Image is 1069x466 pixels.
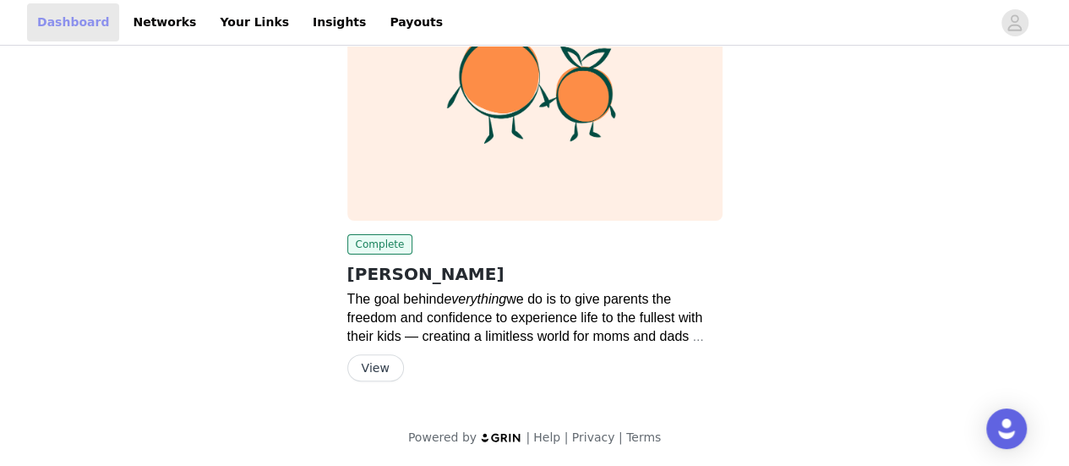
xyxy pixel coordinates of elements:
img: logo [480,432,522,443]
span: Complete [347,234,413,255]
a: Privacy [572,430,615,444]
a: Insights [303,3,376,41]
span: | [526,430,530,444]
div: avatar [1006,9,1023,36]
h2: [PERSON_NAME] [347,261,723,287]
span: | [619,430,623,444]
a: Terms [626,430,661,444]
span: we do is to give parents the freedom and confidence to experience life to the fullest with their ... [347,292,706,362]
a: View [347,362,404,375]
div: Open Intercom Messenger [986,408,1027,449]
span: The goal behind [347,292,445,306]
span: everything [444,292,506,306]
a: Dashboard [27,3,119,41]
button: View [347,354,404,381]
a: Payouts [379,3,453,41]
a: Help [533,430,560,444]
a: Networks [123,3,206,41]
span: | [564,430,568,444]
span: Powered by [408,430,477,444]
a: Your Links [210,3,299,41]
